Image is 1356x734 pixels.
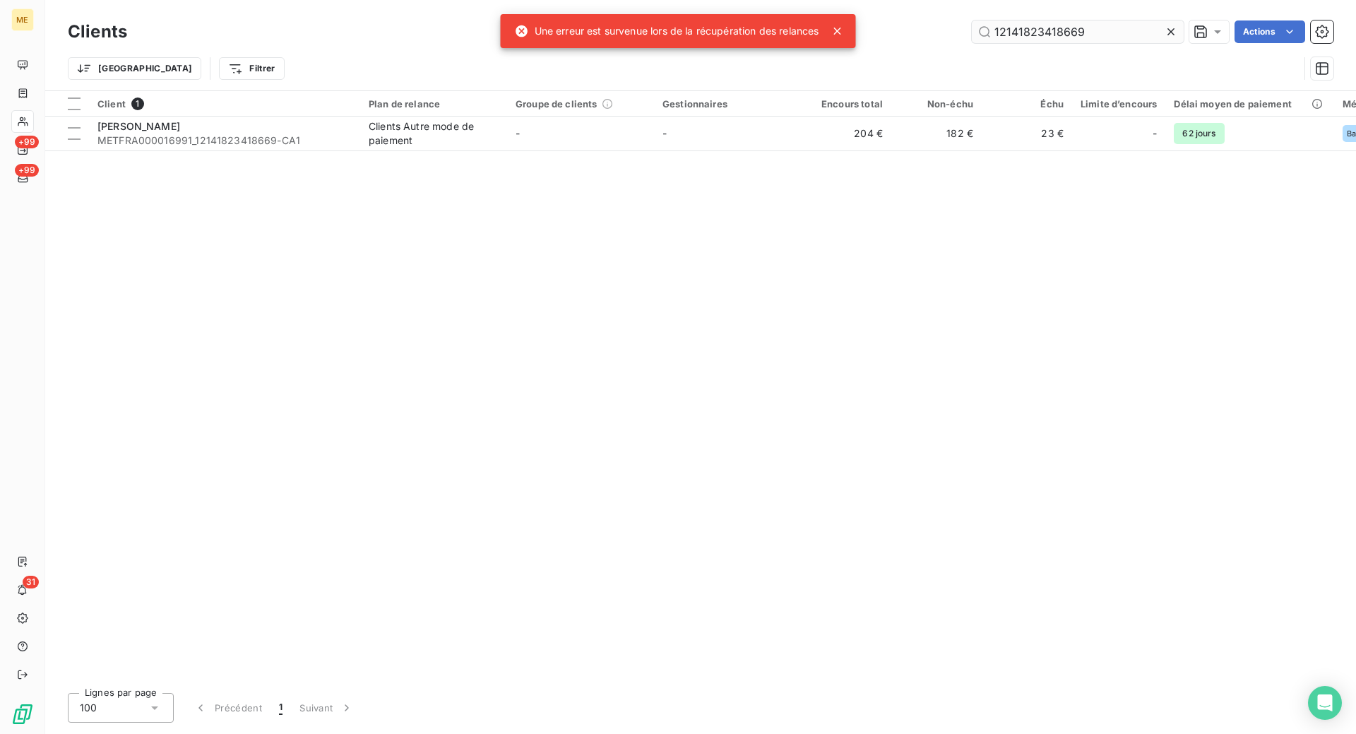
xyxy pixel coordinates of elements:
img: Logo LeanPay [11,703,34,726]
div: ME [11,8,34,31]
span: Groupe de clients [516,98,597,109]
button: [GEOGRAPHIC_DATA] [68,57,201,80]
span: METFRA000016991_12141823418669-CA1 [97,134,352,148]
button: Filtrer [219,57,284,80]
span: 1 [131,97,144,110]
td: 204 € [801,117,891,150]
span: +99 [15,136,39,148]
span: 100 [80,701,97,715]
button: Suivant [291,693,362,723]
div: Non-échu [900,98,973,109]
button: 1 [270,693,291,723]
span: +99 [15,164,39,177]
button: Précédent [185,693,270,723]
div: Open Intercom Messenger [1308,686,1342,720]
span: 1 [279,701,282,715]
span: Client [97,98,126,109]
span: - [1153,126,1157,141]
div: Une erreur est survenue lors de la récupération des relances [515,18,819,44]
div: Encours total [809,98,883,109]
div: Limite d’encours [1081,98,1157,109]
td: 182 € [891,117,982,150]
h3: Clients [68,19,127,45]
span: [PERSON_NAME] [97,120,180,132]
td: 23 € [982,117,1072,150]
span: - [662,127,667,139]
button: Actions [1235,20,1305,43]
div: Délai moyen de paiement [1174,98,1325,109]
div: Clients Autre mode de paiement [369,119,499,148]
div: Échu [990,98,1064,109]
span: 31 [23,576,39,588]
span: 62 jours [1174,123,1224,144]
div: Gestionnaires [662,98,792,109]
div: Plan de relance [369,98,499,109]
input: Rechercher [972,20,1184,43]
span: - [516,127,520,139]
